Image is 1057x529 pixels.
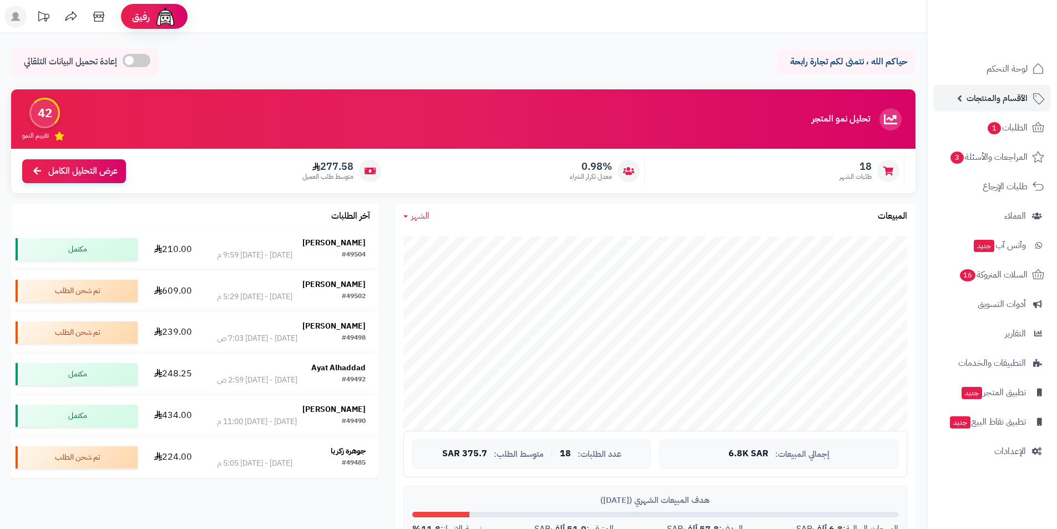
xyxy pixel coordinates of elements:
div: [DATE] - [DATE] 9:59 م [217,250,292,261]
strong: [PERSON_NAME] [302,237,366,249]
span: الطلبات [987,120,1028,135]
span: 16 [960,269,975,281]
span: | [550,450,553,458]
span: الأقسام والمنتجات [967,90,1028,106]
div: تم شحن الطلب [16,321,138,344]
h3: المبيعات [878,211,907,221]
a: طلبات الإرجاع [934,173,1050,200]
span: المراجعات والأسئلة [949,149,1028,165]
span: 375.7 SAR [442,449,487,459]
a: تطبيق نقاط البيعجديد [934,409,1050,435]
strong: Ayat Alhaddad [311,362,366,374]
span: التقارير [1005,326,1026,341]
a: تطبيق المتجرجديد [934,379,1050,406]
div: #49492 [342,375,366,386]
span: 0.98% [570,160,612,173]
strong: [PERSON_NAME] [302,279,366,290]
div: تم شحن الطلب [16,280,138,302]
span: 18 [560,449,571,459]
span: تطبيق نقاط البيع [949,414,1026,430]
a: العملاء [934,203,1050,229]
div: [DATE] - [DATE] 5:05 م [217,458,292,469]
h3: آخر الطلبات [331,211,370,221]
span: 3 [950,152,964,164]
span: التطبيقات والخدمات [958,355,1026,371]
span: طلبات الإرجاع [983,179,1028,194]
div: تم شحن الطلب [16,446,138,468]
a: لوحة التحكم [934,56,1050,82]
strong: [PERSON_NAME] [302,404,366,415]
img: logo-2.png [982,31,1046,54]
span: معدل تكرار الشراء [570,172,612,182]
strong: جوهرة زكريا [331,445,366,457]
span: تقييم النمو [22,131,49,140]
div: #49498 [342,333,366,344]
td: 248.25 [142,354,205,395]
a: السلات المتروكة16 [934,261,1050,288]
div: مكتمل [16,238,138,260]
div: هدف المبيعات الشهري ([DATE]) [412,495,898,506]
a: التقارير [934,320,1050,347]
span: 18 [839,160,872,173]
strong: [PERSON_NAME] [302,320,366,332]
td: 224.00 [142,437,205,478]
td: 210.00 [142,229,205,270]
span: متوسط الطلب: [494,450,544,459]
div: #49502 [342,291,366,303]
a: التطبيقات والخدمات [934,350,1050,376]
span: 277.58 [302,160,353,173]
div: [DATE] - [DATE] 11:00 م [217,416,297,427]
span: الإعدادات [994,444,1026,459]
span: تطبيق المتجر [960,385,1026,400]
span: أدوات التسويق [978,296,1026,312]
span: متوسط طلب العميل [302,172,353,182]
td: 239.00 [142,312,205,353]
a: تحديثات المنصة [29,6,57,31]
div: مكتمل [16,405,138,427]
a: الشهر [403,210,429,223]
h3: تحليل نمو المتجر [812,114,870,124]
p: حياكم الله ، نتمنى لكم تجارة رابحة [785,56,907,68]
div: #49504 [342,250,366,261]
div: #49485 [342,458,366,469]
span: وآتس آب [973,238,1026,253]
span: عدد الطلبات: [578,450,621,459]
span: جديد [974,240,994,252]
span: جديد [950,416,970,429]
div: [DATE] - [DATE] 7:03 ص [217,333,297,344]
a: المراجعات والأسئلة3 [934,144,1050,170]
div: [DATE] - [DATE] 5:29 م [217,291,292,303]
span: جديد [962,387,982,399]
span: السلات المتروكة [959,267,1028,283]
span: عرض التحليل الكامل [48,165,118,178]
a: أدوات التسويق [934,291,1050,318]
span: طلبات الشهر [839,172,872,182]
span: لوحة التحكم [987,61,1028,77]
div: #49490 [342,416,366,427]
td: 609.00 [142,270,205,311]
div: مكتمل [16,363,138,385]
a: الطلبات1 [934,114,1050,141]
div: [DATE] - [DATE] 2:59 ص [217,375,297,386]
a: عرض التحليل الكامل [22,159,126,183]
a: وآتس آبجديد [934,232,1050,259]
span: الشهر [411,209,429,223]
img: ai-face.png [154,6,176,28]
span: 6.8K SAR [729,449,768,459]
span: العملاء [1004,208,1026,224]
a: الإعدادات [934,438,1050,465]
td: 434.00 [142,395,205,436]
span: 1 [988,122,1001,134]
span: رفيق [132,10,150,23]
span: إجمالي المبيعات: [775,450,830,459]
span: إعادة تحميل البيانات التلقائي [24,56,117,68]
